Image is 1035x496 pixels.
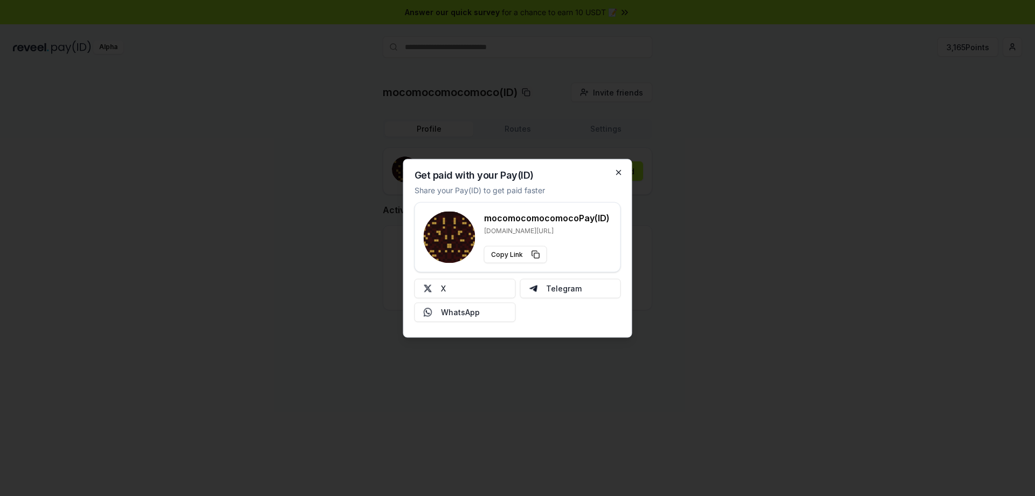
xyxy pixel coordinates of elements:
[529,284,537,293] img: Telegram
[424,284,432,293] img: X
[484,226,610,235] p: [DOMAIN_NAME][URL]
[484,246,547,263] button: Copy Link
[415,184,545,195] p: Share your Pay(ID) to get paid faster
[424,308,432,316] img: Whatsapp
[520,278,621,298] button: Telegram
[415,170,534,180] h2: Get paid with your Pay(ID)
[415,302,516,322] button: WhatsApp
[415,278,516,298] button: X
[484,211,610,224] h3: mocomocomocomoco Pay(ID)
